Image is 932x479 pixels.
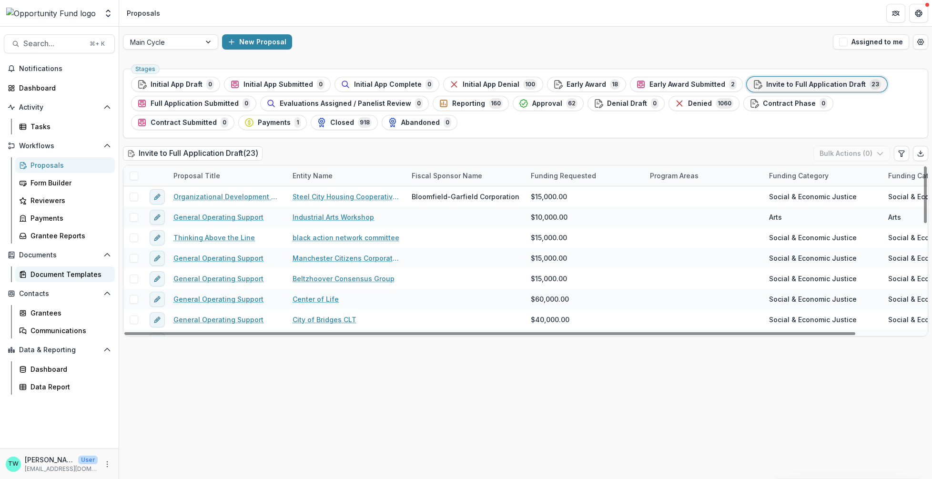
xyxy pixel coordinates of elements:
[763,165,882,186] div: Funding Category
[293,233,399,243] a: black action network committee
[425,79,433,90] span: 0
[30,122,107,132] div: Tasks
[25,465,98,473] p: [EMAIL_ADDRESS][DOMAIN_NAME]
[894,146,909,161] button: Edit table settings
[525,171,602,181] div: Funding Requested
[909,4,928,23] button: Get Help
[412,192,519,202] span: Bloomfield-Garfield Corporation
[19,251,100,259] span: Documents
[151,100,239,108] span: Full Application Submitted
[813,146,890,161] button: Bulk Actions (0)
[311,115,378,130] button: Closed918
[150,312,165,327] button: edit
[294,117,301,128] span: 1
[173,294,263,304] a: General Operating Support
[150,230,165,245] button: edit
[531,294,569,304] span: $60,000.00
[4,80,115,96] a: Dashboard
[769,212,782,222] span: Arts
[531,192,567,202] span: $15,000.00
[19,346,100,354] span: Data & Reporting
[334,77,439,92] button: Initial App Complete0
[238,115,307,130] button: Payments1
[531,212,567,222] span: $10,000.00
[135,66,155,72] span: Stages
[30,326,107,336] div: Communications
[30,160,107,170] div: Proposals
[651,98,658,109] span: 0
[243,81,313,89] span: Initial App Submitted
[8,461,19,467] div: Ti Wilhelm
[913,34,928,50] button: Open table manager
[4,247,115,263] button: Open Documents
[406,165,525,186] div: Fiscal Sponsor Name
[150,292,165,307] button: edit
[168,165,287,186] div: Proposal Title
[287,171,338,181] div: Entity Name
[566,98,577,109] span: 62
[151,119,217,127] span: Contract Submitted
[168,171,226,181] div: Proposal Title
[293,253,400,263] a: Manchester Citizens Corporation
[101,459,113,470] button: More
[607,100,647,108] span: Denial Draft
[688,100,712,108] span: Denied
[4,342,115,357] button: Open Data & Reporting
[743,96,833,111] button: Contract Phase0
[644,171,704,181] div: Program Areas
[293,212,374,222] a: Industrial Arts Workshop
[101,4,115,23] button: Open entity switcher
[15,361,115,377] a: Dashboard
[19,142,100,150] span: Workflows
[224,77,331,92] button: Initial App Submitted0
[769,253,857,263] span: Social & Economic Justice
[127,8,160,18] div: Proposals
[15,119,115,134] a: Tasks
[15,266,115,282] a: Document Templates
[258,119,291,127] span: Payments
[293,192,400,202] a: Steel City Housing Cooperative Initiative
[401,119,440,127] span: Abandoned
[19,103,100,112] span: Activity
[173,315,263,325] a: General Operating Support
[567,81,606,89] span: Early Award
[644,165,763,186] div: Program Areas
[4,286,115,301] button: Open Contacts
[406,171,488,181] div: Fiscal Sponsor Name
[15,210,115,226] a: Payments
[463,81,519,89] span: Initial App Denial
[669,96,740,111] button: Denied1060
[131,115,234,130] button: Contract Submitted0
[30,382,107,392] div: Data Report
[15,175,115,191] a: Form Builder
[716,98,733,109] span: 1060
[222,34,292,50] button: New Proposal
[30,364,107,374] div: Dashboard
[30,195,107,205] div: Reviewers
[131,77,220,92] button: Initial App Draft0
[15,379,115,395] a: Data Report
[260,96,429,111] button: Evaluations Assigned / Panelist Review0
[763,100,816,108] span: Contract Phase
[173,212,263,222] a: General Operating Support
[30,308,107,318] div: Grantees
[293,315,356,325] a: City of Bridges CLT
[25,455,74,465] p: [PERSON_NAME]
[19,65,111,73] span: Notifications
[23,39,84,48] span: Search...
[649,81,725,89] span: Early Award Submitted
[531,253,567,263] span: $15,000.00
[630,77,743,92] button: Early Award Submitted2
[123,6,164,20] nav: breadcrumb
[523,79,537,90] span: 100
[15,323,115,338] a: Communications
[78,456,98,464] p: User
[588,96,665,111] button: Denial Draft0
[221,117,228,128] span: 0
[769,274,857,284] span: Social & Economic Justice
[443,77,543,92] button: Initial App Denial100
